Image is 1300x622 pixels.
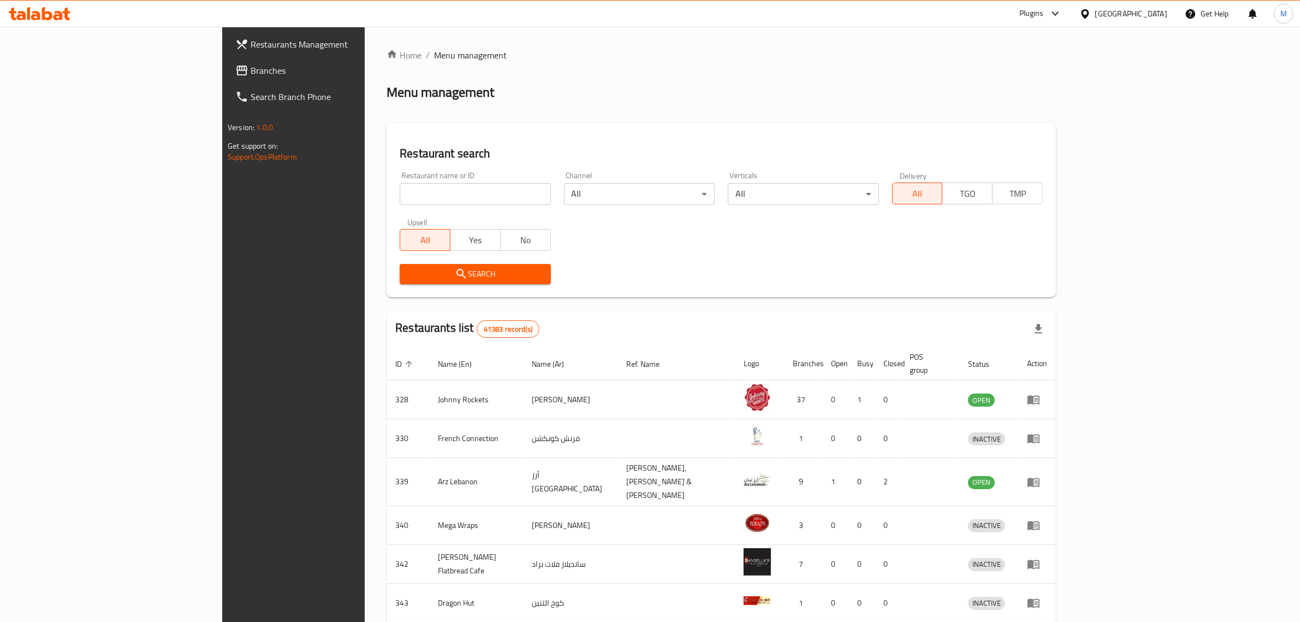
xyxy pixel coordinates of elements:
[408,267,542,281] span: Search
[744,548,771,576] img: Sandella's Flatbread Cafe
[875,347,901,380] th: Closed
[1027,432,1047,445] div: Menu
[228,150,297,164] a: Support.OpsPlatform
[1027,519,1047,532] div: Menu
[848,458,875,506] td: 0
[227,57,440,84] a: Branches
[228,139,278,153] span: Get support on:
[784,545,822,584] td: 7
[892,183,943,204] button: All
[455,232,496,248] span: Yes
[875,419,901,458] td: 0
[897,186,939,202] span: All
[744,384,771,411] img: Johnny Rockets
[400,264,550,284] button: Search
[784,458,822,506] td: 9
[822,347,848,380] th: Open
[968,432,1005,445] div: INACTIVE
[992,183,1043,204] button: TMP
[968,476,995,489] span: OPEN
[434,49,507,62] span: Menu management
[942,183,993,204] button: TGO
[523,380,618,419] td: [PERSON_NAME]
[1095,8,1167,20] div: [GEOGRAPHIC_DATA]
[968,597,1005,609] span: INACTIVE
[848,506,875,545] td: 0
[968,519,1005,532] div: INACTIVE
[784,347,822,380] th: Branches
[1280,8,1287,20] span: M
[1027,393,1047,406] div: Menu
[728,183,878,205] div: All
[429,380,523,419] td: Johnny Rockets
[875,545,901,584] td: 0
[744,423,771,450] img: French Connection
[968,433,1005,445] span: INACTIVE
[997,186,1038,202] span: TMP
[848,347,875,380] th: Busy
[400,183,550,205] input: Search for restaurant name or ID..
[405,232,446,248] span: All
[407,218,428,226] label: Upsell
[784,419,822,458] td: 1
[618,458,735,506] td: [PERSON_NAME],[PERSON_NAME] & [PERSON_NAME]
[1027,476,1047,489] div: Menu
[822,380,848,419] td: 0
[875,458,901,506] td: 2
[968,394,995,407] span: OPEN
[947,186,988,202] span: TGO
[968,394,995,407] div: OPEN
[429,545,523,584] td: [PERSON_NAME] Flatbread Cafe
[450,229,501,251] button: Yes
[968,357,1004,371] span: Status
[848,545,875,584] td: 0
[505,232,547,248] span: No
[228,120,254,134] span: Version:
[429,419,523,458] td: French Connection
[848,419,875,458] td: 0
[1019,7,1043,20] div: Plugins
[387,84,494,101] h2: Menu management
[251,64,431,77] span: Branches
[744,587,771,614] img: Dragon Hut
[387,49,1056,62] nav: breadcrumb
[256,120,273,134] span: 1.0.0
[251,90,431,103] span: Search Branch Phone
[784,506,822,545] td: 3
[822,419,848,458] td: 0
[875,506,901,545] td: 0
[822,545,848,584] td: 0
[532,357,578,371] span: Name (Ar)
[744,509,771,537] img: Mega Wraps
[395,320,539,338] h2: Restaurants list
[523,506,618,545] td: [PERSON_NAME]
[1027,596,1047,609] div: Menu
[438,357,486,371] span: Name (En)
[848,380,875,419] td: 1
[968,519,1005,532] span: INACTIVE
[227,31,440,57] a: Restaurants Management
[251,38,431,51] span: Restaurants Management
[875,380,901,419] td: 0
[900,172,927,179] label: Delivery
[429,506,523,545] td: Mega Wraps
[523,458,618,506] td: أرز [GEOGRAPHIC_DATA]
[784,380,822,419] td: 37
[477,324,539,335] span: 41383 record(s)
[744,466,771,494] img: Arz Lebanon
[523,545,618,584] td: سانديلاز فلات براد
[822,458,848,506] td: 1
[477,320,539,338] div: Total records count
[1025,316,1052,342] div: Export file
[822,506,848,545] td: 0
[523,419,618,458] td: فرنش كونكشن
[968,558,1005,571] span: INACTIVE
[910,350,946,377] span: POS group
[500,229,551,251] button: No
[395,357,416,371] span: ID
[735,347,784,380] th: Logo
[627,357,674,371] span: Ref. Name
[1018,347,1056,380] th: Action
[227,84,440,110] a: Search Branch Phone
